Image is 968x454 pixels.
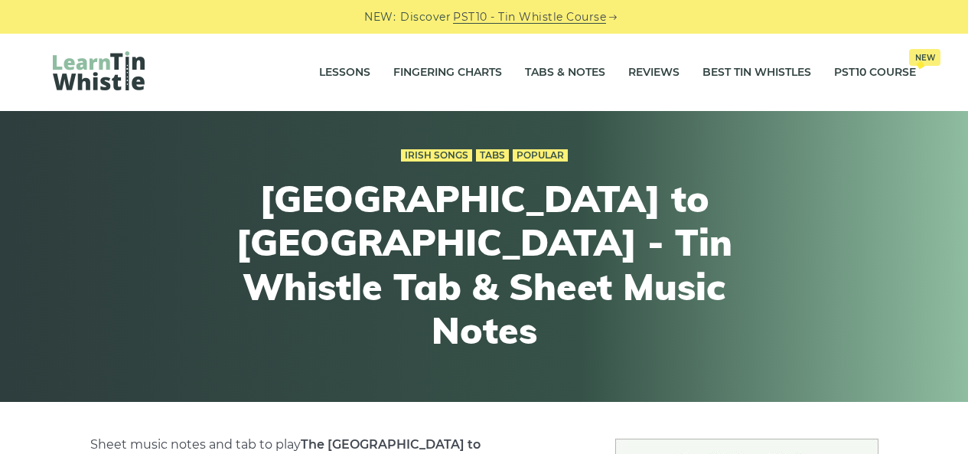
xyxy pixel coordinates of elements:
[203,177,766,353] h1: [GEOGRAPHIC_DATA] to [GEOGRAPHIC_DATA] - Tin Whistle Tab & Sheet Music Notes
[401,149,472,162] a: Irish Songs
[628,54,680,92] a: Reviews
[909,49,940,66] span: New
[476,149,509,162] a: Tabs
[53,51,145,90] img: LearnTinWhistle.com
[393,54,502,92] a: Fingering Charts
[525,54,605,92] a: Tabs & Notes
[834,54,916,92] a: PST10 CourseNew
[319,54,370,92] a: Lessons
[513,149,568,162] a: Popular
[702,54,811,92] a: Best Tin Whistles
